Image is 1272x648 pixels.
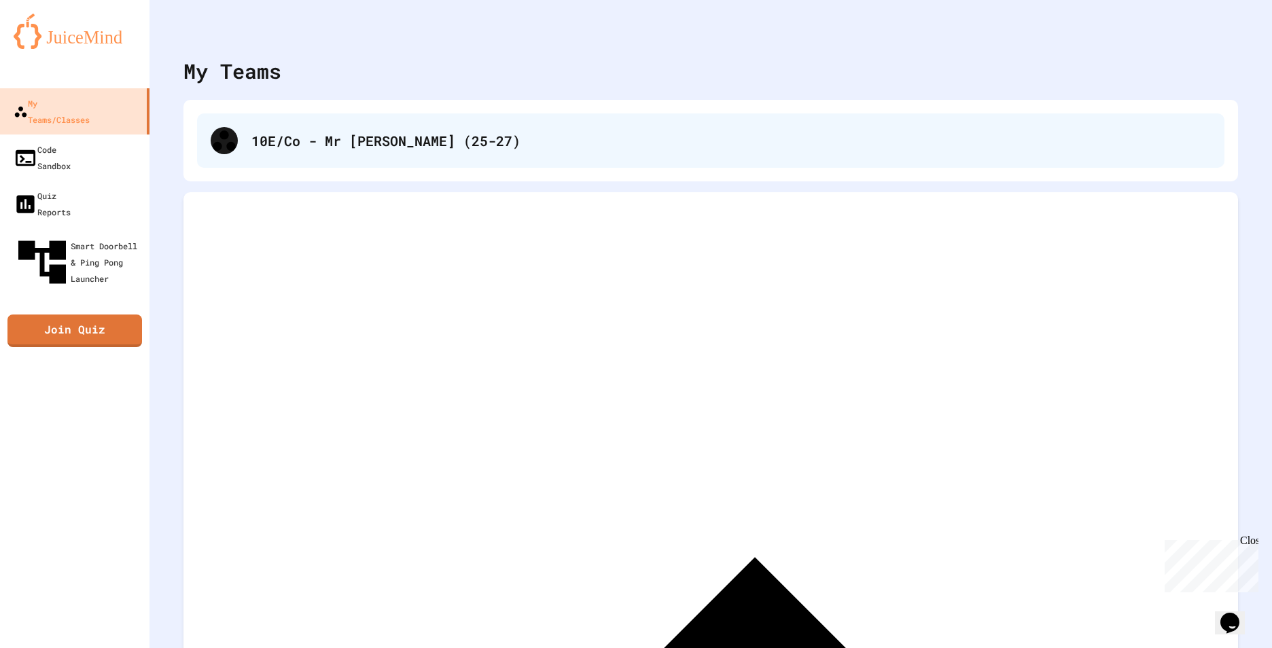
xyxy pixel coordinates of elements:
[1215,594,1258,634] iframe: chat widget
[5,5,94,86] div: Chat with us now!Close
[14,187,71,220] div: Quiz Reports
[14,141,71,174] div: Code Sandbox
[7,314,142,347] a: Join Quiz
[197,113,1224,168] div: 10E/Co - Mr [PERSON_NAME] (25-27)
[14,14,136,49] img: logo-orange.svg
[183,56,281,86] div: My Teams
[251,130,1211,151] div: 10E/Co - Mr [PERSON_NAME] (25-27)
[1159,535,1258,592] iframe: chat widget
[14,234,144,291] div: Smart Doorbell & Ping Pong Launcher
[14,95,90,128] div: My Teams/Classes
